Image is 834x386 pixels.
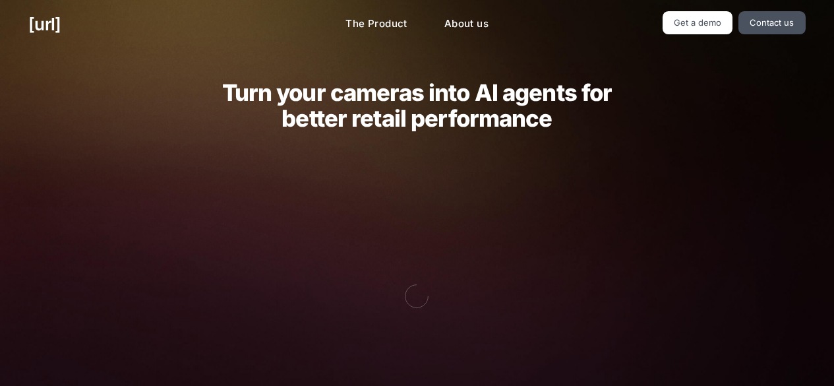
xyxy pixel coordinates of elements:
a: About us [434,11,499,37]
a: The Product [335,11,418,37]
a: Get a demo [663,11,733,34]
a: Contact us [738,11,806,34]
a: [URL] [28,11,61,37]
h2: Turn your cameras into AI agents for better retail performance [201,80,632,131]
